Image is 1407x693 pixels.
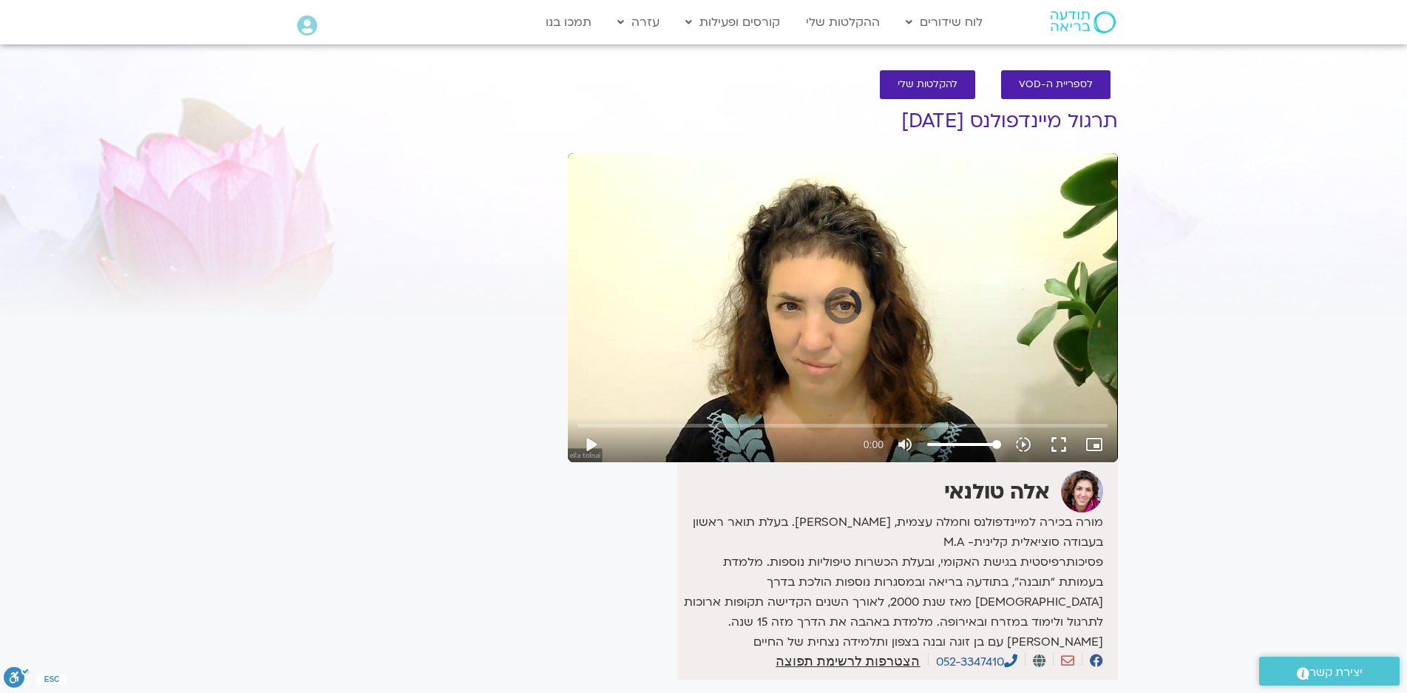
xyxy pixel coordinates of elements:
[568,110,1118,132] h1: תרגול מיינדפולנס [DATE]
[538,8,599,36] a: תמכו בנו
[1259,657,1400,686] a: יצירת קשר
[944,478,1050,506] strong: אלה טולנאי
[1061,470,1103,513] img: אלה טולנאי
[678,8,787,36] a: קורסים ופעילות
[1001,70,1111,99] a: לספריית ה-VOD
[799,8,887,36] a: ההקלטות שלי
[880,70,975,99] a: להקלטות שלי
[681,513,1102,652] p: מורה בכירה למיינדפולנס וחמלה עצמית, [PERSON_NAME]. בעלת תואר ראשון בעבודה סוציאלית קלינית- M.A פס...
[898,8,990,36] a: לוח שידורים
[898,79,957,90] span: להקלטות שלי
[1051,11,1116,33] img: תודעה בריאה
[1019,79,1093,90] span: לספריית ה-VOD
[610,8,667,36] a: עזרה
[1309,663,1363,683] span: יצירת קשר
[936,654,1017,670] a: 052-3347410
[776,655,920,668] a: הצטרפות לרשימת תפוצה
